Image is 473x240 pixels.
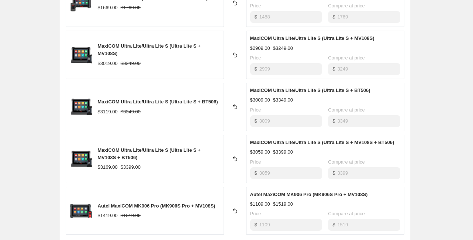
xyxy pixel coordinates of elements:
span: $ [255,222,257,227]
span: $ [332,14,335,20]
span: $ [255,118,257,124]
span: MaxiCOM Ultra Lite/Ultra Lite S (Ultra Lite S + MV108S + BT506) [250,140,394,145]
span: Autel MaxiCOM MK906 Pro (MK906S Pro + MV108S) [98,203,215,209]
span: Compare at price [328,107,365,113]
span: $ [255,170,257,176]
img: Autel_MaxiCOM_Ultra_Lite_S_80x.png [70,148,92,170]
strike: $3349.00 [121,108,141,116]
div: $3119.00 [98,108,118,116]
span: Price [250,55,261,61]
strike: $1769.00 [121,4,141,11]
span: $ [332,170,335,176]
strike: $1519.00 [121,212,141,219]
span: $ [332,222,335,227]
span: $ [255,66,257,72]
div: $1109.00 [250,200,270,208]
div: $1419.00 [98,212,118,219]
span: Price [250,211,261,216]
div: $3169.00 [98,164,118,171]
span: Price [250,159,261,165]
strike: $3249.00 [273,45,293,52]
span: MaxiCOM Ultra Lite/Ultra Lite S (Ultra Lite S + BT506) [250,88,370,93]
span: $ [332,118,335,124]
strike: $3399.00 [273,148,293,156]
strike: $3349.00 [273,96,293,104]
span: Compare at price [328,55,365,61]
span: $ [255,14,257,20]
span: MaxiCOM Ultra Lite/Ultra Lite S (Ultra Lite S + MV108S) [250,35,374,41]
strike: $3249.00 [121,60,141,67]
div: $3019.00 [98,60,118,67]
span: Price [250,107,261,113]
span: Compare at price [328,211,365,216]
div: $2909.00 [250,45,270,52]
img: Autel_MaxiCOM_Ultra_Lite_S_80x.png [70,44,92,66]
strike: $3399.00 [121,164,141,171]
span: MaxiCOM Ultra Lite/Ultra Lite S (Ultra Lite S + MV108S + BT506) [98,147,201,160]
span: $ [332,66,335,72]
div: $1669.00 [98,4,118,11]
span: Compare at price [328,159,365,165]
div: $3059.00 [250,148,270,156]
span: Compare at price [328,3,365,8]
strike: $1519.00 [273,200,293,208]
img: Autel_MaxiCOM_Ultra_Lite_S_80x.png [70,96,92,118]
div: $3009.00 [250,96,270,104]
span: Price [250,3,261,8]
span: MaxiCOM Ultra Lite/Ultra Lite S (Ultra Lite S + BT506) [98,99,218,104]
img: MK906Pro_80x.png [70,200,92,222]
span: MaxiCOM Ultra Lite/Ultra Lite S (Ultra Lite S + MV108S) [98,43,201,56]
span: Autel MaxiCOM MK906 Pro (MK906S Pro + MV108S) [250,192,368,197]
